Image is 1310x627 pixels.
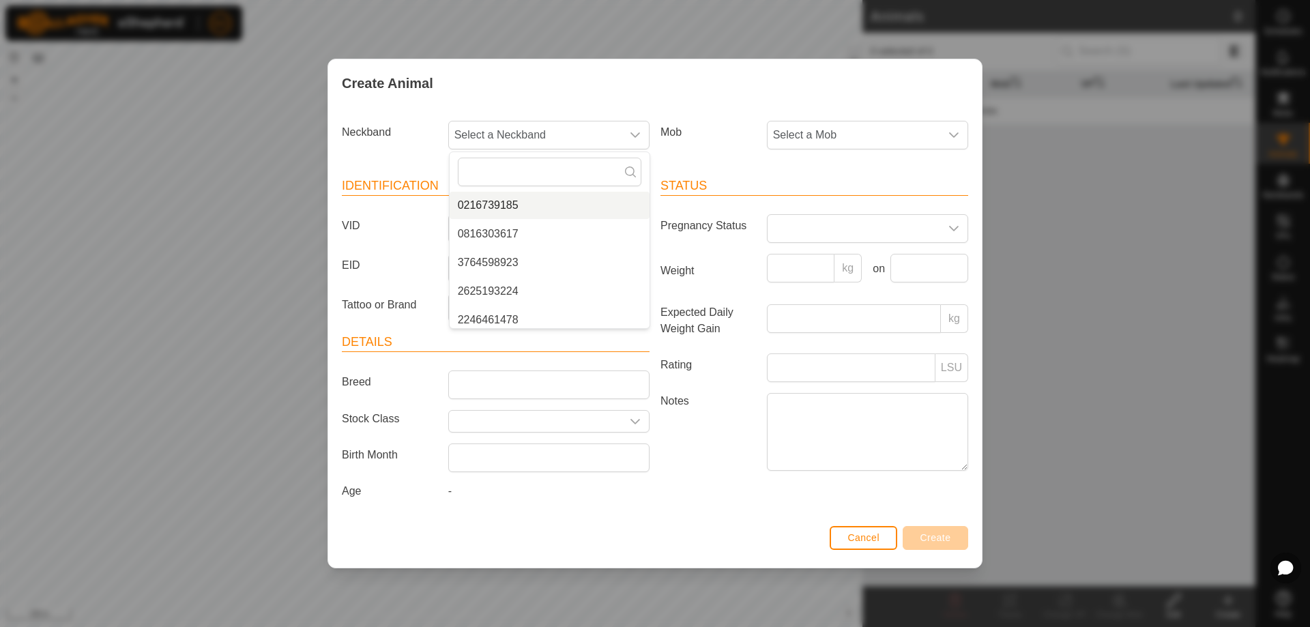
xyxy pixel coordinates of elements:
p-inputgroup-addon: kg [834,254,862,282]
span: 0816303617 [458,226,519,242]
label: Breed [336,370,443,394]
label: Neckband [336,121,443,144]
div: dropdown trigger [940,215,967,242]
label: on [867,261,885,277]
label: Rating [655,353,761,377]
label: Age [336,483,443,499]
li: 2625193224 [450,278,650,305]
button: Create [903,526,968,550]
li: 3764598923 [450,249,650,276]
label: Stock Class [336,410,443,427]
header: Details [342,333,650,352]
label: Birth Month [336,443,443,467]
p-inputgroup-addon: LSU [935,353,968,382]
span: Select a Mob [768,121,940,149]
header: Identification [342,177,650,196]
span: Create [920,532,951,543]
span: Select a Neckband [449,121,622,149]
div: dropdown trigger [622,411,649,432]
label: Weight [655,254,761,288]
div: dropdown trigger [940,121,967,149]
label: Pregnancy Status [655,214,761,237]
span: Cancel [847,532,879,543]
header: Status [660,177,968,196]
button: Cancel [830,526,897,550]
label: Mob [655,121,761,144]
label: Tattoo or Brand [336,293,443,317]
li: 0816303617 [450,220,650,248]
label: Expected Daily Weight Gain [655,304,761,337]
p-inputgroup-addon: kg [941,304,968,333]
span: 2246461478 [458,312,519,328]
span: Create Animal [342,73,433,93]
span: 0216739185 [458,197,519,214]
span: - [448,485,452,497]
li: 0216739185 [450,192,650,219]
label: EID [336,254,443,277]
span: 3764598923 [458,254,519,271]
label: Notes [655,393,761,470]
div: dropdown trigger [622,121,649,149]
li: 2246461478 [450,306,650,334]
label: VID [336,214,443,237]
span: 2625193224 [458,283,519,300]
